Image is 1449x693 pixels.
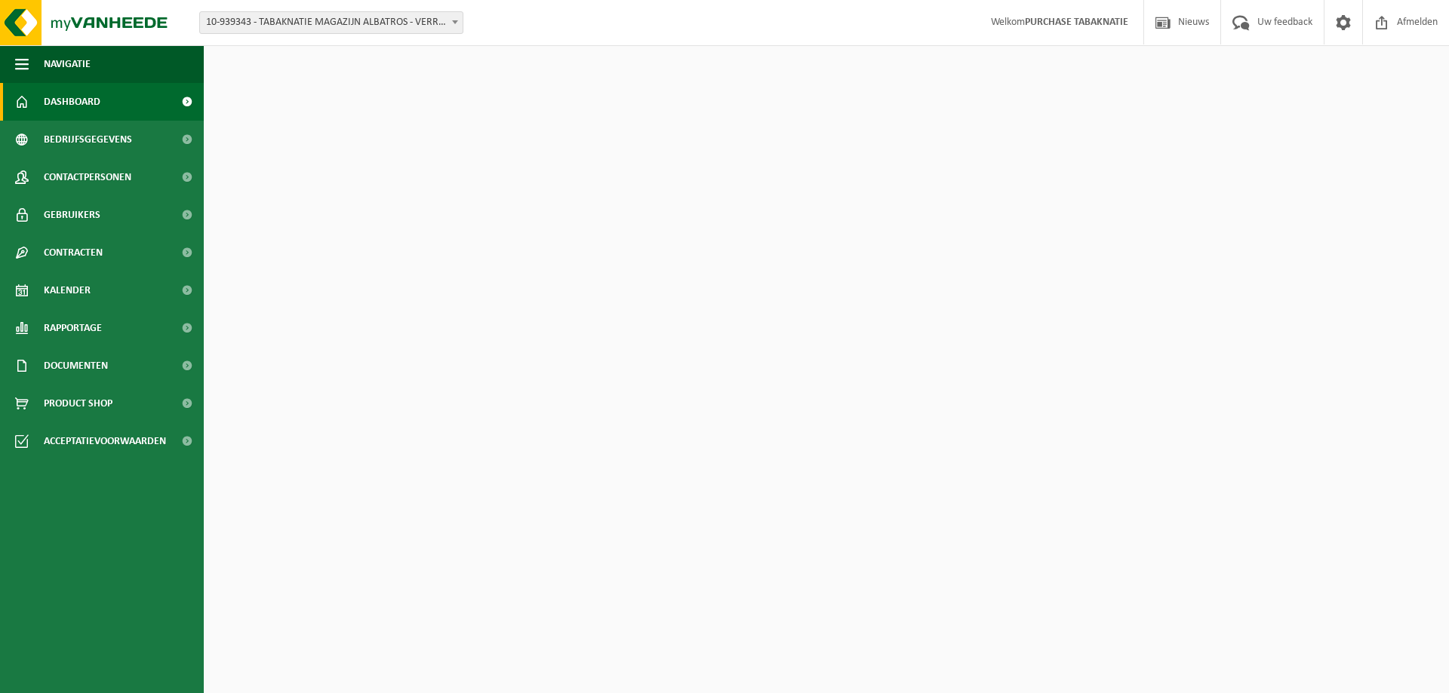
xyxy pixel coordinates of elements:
span: Acceptatievoorwaarden [44,422,166,460]
span: Rapportage [44,309,102,347]
span: 10-939343 - TABAKNATIE MAGAZIJN ALBATROS - VERREBROEK [200,12,463,33]
span: Documenten [44,347,108,385]
span: Gebruikers [44,196,100,234]
span: 10-939343 - TABAKNATIE MAGAZIJN ALBATROS - VERREBROEK [199,11,463,34]
span: Kalender [44,271,91,309]
span: Navigatie [44,45,91,83]
span: Product Shop [44,385,112,422]
strong: PURCHASE TABAKNATIE [1025,17,1128,28]
span: Contactpersonen [44,158,131,196]
span: Contracten [44,234,103,271]
span: Dashboard [44,83,100,121]
span: Bedrijfsgegevens [44,121,132,158]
